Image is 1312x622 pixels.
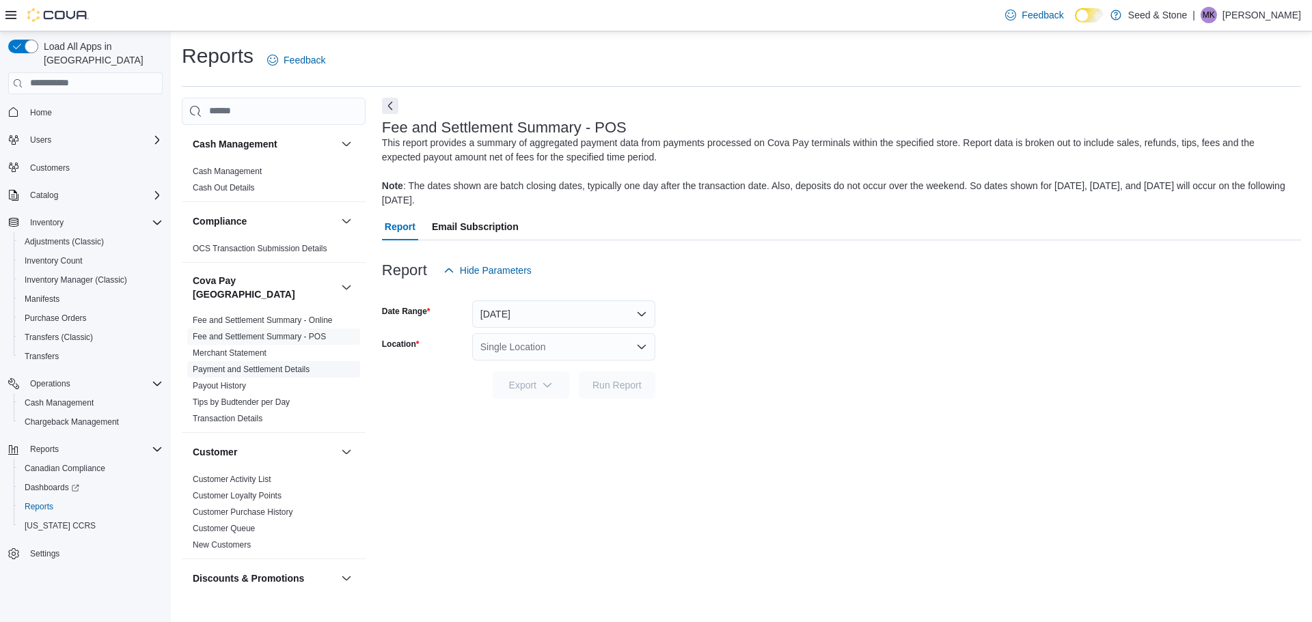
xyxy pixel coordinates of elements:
[14,232,168,251] button: Adjustments (Classic)
[25,463,105,474] span: Canadian Compliance
[382,136,1294,208] div: This report provides a summary of aggregated payment data from payments processed on Cova Pay ter...
[25,187,64,203] button: Catalog
[193,445,336,459] button: Customer
[19,348,64,365] a: Transfers
[193,539,251,550] span: New Customers
[25,255,83,266] span: Inventory Count
[19,253,88,269] a: Inventory Count
[25,274,127,285] span: Inventory Manager (Classic)
[193,315,333,326] span: Fee and Settlement Summary - Online
[19,291,163,307] span: Manifests
[193,167,262,176] a: Cash Management
[14,393,168,412] button: Cash Management
[182,42,254,70] h1: Reports
[501,371,561,399] span: Export
[25,132,57,148] button: Users
[193,414,262,423] a: Transaction Details
[19,460,111,477] a: Canadian Compliance
[25,294,59,305] span: Manifests
[25,520,96,531] span: [US_STATE] CCRS
[27,8,89,22] img: Cova
[193,381,246,391] a: Payout History
[1201,7,1217,23] div: Manpreet Kaur
[14,309,168,328] button: Purchase Orders
[19,310,163,326] span: Purchase Orders
[19,498,59,515] a: Reports
[193,166,262,177] span: Cash Management
[14,478,168,497] a: Dashboards
[25,214,69,231] button: Inventory
[25,332,93,343] span: Transfers (Classic)
[1222,7,1301,23] p: [PERSON_NAME]
[193,507,293,518] span: Customer Purchase History
[25,236,104,247] span: Adjustments (Classic)
[193,571,336,585] button: Discounts & Promotions
[19,395,163,411] span: Cash Management
[182,240,366,262] div: Compliance
[25,313,87,324] span: Purchase Orders
[3,213,168,232] button: Inventory
[38,40,163,67] span: Load All Apps in [GEOGRAPHIC_DATA]
[193,348,266,358] a: Merchant Statement
[1022,8,1063,22] span: Feedback
[19,348,163,365] span: Transfers
[14,516,168,535] button: [US_STATE] CCRS
[193,214,336,228] button: Compliance
[193,332,326,341] a: Fee and Settlement Summary - POS
[193,397,290,407] a: Tips by Budtender per Day
[30,107,52,118] span: Home
[30,135,51,145] span: Users
[30,444,59,455] span: Reports
[338,444,355,460] button: Customer
[14,412,168,432] button: Chargeback Management
[193,445,237,459] h3: Customer
[25,187,163,203] span: Catalog
[193,315,333,325] a: Fee and Settlement Summary - Online
[25,351,59,362] span: Transfers
[193,523,255,534] span: Customer Queue
[193,137,277,151] h3: Cash Management
[19,234,109,250] a: Adjustments (Classic)
[19,310,92,326] a: Purchase Orders
[636,341,647,352] button: Open list of options
[8,97,163,599] nav: Complex example
[19,234,163,250] span: Adjustments (Classic)
[19,518,101,534] a: [US_STATE] CCRS
[472,300,655,328] button: [DATE]
[25,546,65,562] a: Settings
[25,482,79,493] span: Dashboards
[338,570,355,586] button: Discounts & Promotions
[193,380,246,391] span: Payout History
[19,414,124,430] a: Chargeback Management
[25,441,64,457] button: Reports
[382,306,430,317] label: Date Range
[3,158,168,178] button: Customers
[14,270,168,289] button: Inventory Manager (Classic)
[460,264,532,277] span: Hide Parameters
[193,331,326,342] span: Fee and Settlement Summary - POS
[14,251,168,270] button: Inventory Count
[193,274,336,301] button: Cova Pay [GEOGRAPHIC_DATA]
[1203,7,1215,23] span: MK
[19,272,163,288] span: Inventory Manager (Classic)
[25,376,76,392] button: Operations
[338,136,355,152] button: Cash Management
[25,132,163,148] span: Users
[193,474,271,485] span: Customer Activity List
[193,364,310,375] span: Payment and Settlement Details
[25,545,163,562] span: Settings
[14,347,168,366] button: Transfers
[193,540,251,550] a: New Customers
[338,279,355,296] button: Cova Pay [GEOGRAPHIC_DATA]
[14,497,168,516] button: Reports
[1128,7,1187,23] p: Seed & Stone
[25,376,163,392] span: Operations
[25,416,119,427] span: Chargeback Management
[19,329,163,345] span: Transfers (Classic)
[1000,1,1069,29] a: Feedback
[25,214,163,231] span: Inventory
[592,378,642,392] span: Run Report
[25,160,75,176] a: Customers
[3,102,168,122] button: Home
